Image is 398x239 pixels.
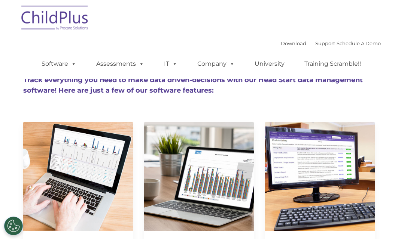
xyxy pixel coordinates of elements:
[23,122,133,231] img: Dash
[337,40,381,46] a: Schedule A Demo
[144,122,254,231] img: CLASS-750
[247,56,292,71] a: University
[297,56,368,71] a: Training Scramble!!
[281,40,381,46] font: |
[265,122,375,231] img: ModuleDesigner750
[89,56,152,71] a: Assessments
[315,40,335,46] a: Support
[18,0,92,38] img: ChildPlus by Procare Solutions
[190,56,242,71] a: Company
[4,217,23,235] button: Cookies Settings
[34,56,84,71] a: Software
[157,56,185,71] a: IT
[281,40,306,46] a: Download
